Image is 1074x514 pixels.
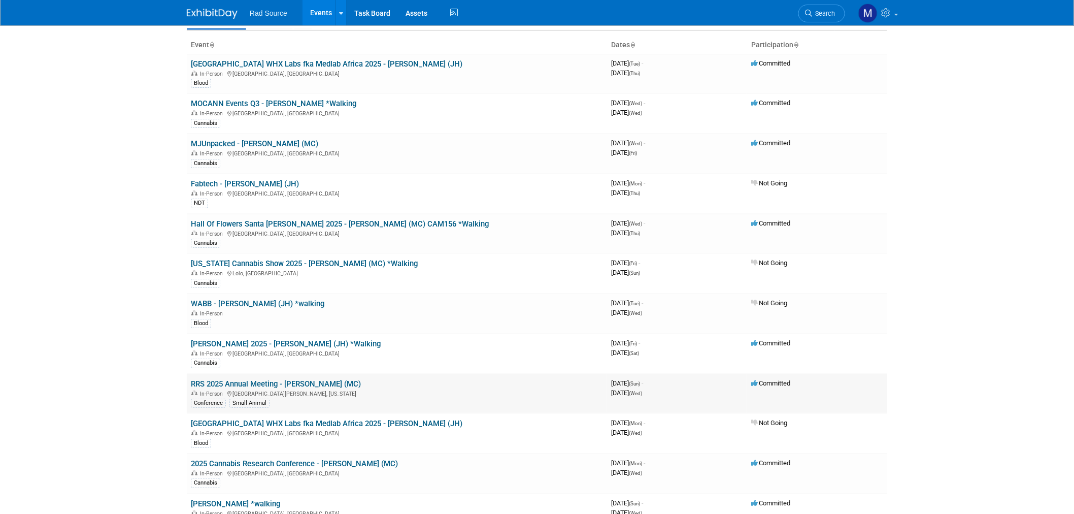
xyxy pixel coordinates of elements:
img: In-Person Event [191,470,197,475]
span: (Sun) [629,270,640,276]
span: In-Person [200,110,226,117]
span: - [644,419,645,427]
th: Participation [747,37,887,54]
span: In-Person [200,391,226,397]
span: Rad Source [250,9,287,17]
div: Blood [191,79,211,88]
a: 2025 Cannabis Research Conference - [PERSON_NAME] (MC) [191,459,398,468]
div: [GEOGRAPHIC_DATA], [GEOGRAPHIC_DATA] [191,349,603,357]
a: Sort by Start Date [630,41,635,49]
span: (Fri) [629,341,637,346]
a: [PERSON_NAME] *walking [191,499,280,508]
div: Cannabis [191,359,220,368]
span: (Wed) [629,391,642,396]
span: - [642,299,643,307]
div: [GEOGRAPHIC_DATA], [GEOGRAPHIC_DATA] [191,429,603,437]
span: (Mon) [629,421,642,426]
div: Blood [191,319,211,328]
a: Fabtech - [PERSON_NAME] (JH) [191,179,299,188]
div: [GEOGRAPHIC_DATA][PERSON_NAME], [US_STATE] [191,389,603,397]
div: Cannabis [191,159,220,168]
span: Committed [751,499,790,507]
span: - [644,459,645,467]
span: [DATE] [611,379,643,387]
span: [DATE] [611,419,645,427]
span: (Sat) [629,350,639,356]
span: [DATE] [611,309,642,316]
span: (Fri) [629,261,637,266]
div: Cannabis [191,279,220,288]
span: Committed [751,379,790,387]
div: [GEOGRAPHIC_DATA], [GEOGRAPHIC_DATA] [191,149,603,157]
span: In-Person [200,150,226,157]
div: Cannabis [191,239,220,248]
img: In-Person Event [191,270,197,275]
span: In-Person [200,310,226,317]
div: Lolo, [GEOGRAPHIC_DATA] [191,269,603,277]
span: - [642,499,643,507]
div: [GEOGRAPHIC_DATA], [GEOGRAPHIC_DATA] [191,189,603,197]
span: - [642,379,643,387]
span: (Mon) [629,181,642,186]
img: In-Person Event [191,310,197,315]
div: Cannabis [191,119,220,128]
a: MOCANN Events Q3 - [PERSON_NAME] *Walking [191,99,356,108]
img: In-Person Event [191,430,197,435]
span: [DATE] [611,219,645,227]
span: (Thu) [629,231,640,236]
span: - [644,219,645,227]
a: [GEOGRAPHIC_DATA] WHX Labs fka Medlab Africa 2025 - [PERSON_NAME] (JH) [191,59,462,69]
span: Committed [751,139,790,147]
span: [DATE] [611,299,643,307]
span: (Tue) [629,61,640,67]
span: [DATE] [611,59,643,67]
span: (Wed) [629,110,642,116]
th: Dates [607,37,747,54]
span: Search [812,10,835,17]
img: In-Person Event [191,350,197,356]
span: [DATE] [611,459,645,467]
span: [DATE] [611,69,640,77]
div: NDT [191,199,208,208]
img: In-Person Event [191,391,197,396]
span: [DATE] [611,389,642,397]
img: In-Person Event [191,110,197,115]
div: [GEOGRAPHIC_DATA], [GEOGRAPHIC_DATA] [191,109,603,117]
span: In-Person [200,270,226,277]
a: Hall Of Flowers Santa [PERSON_NAME] 2025 - [PERSON_NAME] (MC) CAM156 *Walking [191,219,489,229]
span: Not Going [751,419,787,427]
span: (Mon) [629,461,642,466]
span: (Wed) [629,430,642,436]
span: [DATE] [611,259,640,267]
span: (Wed) [629,470,642,476]
div: [GEOGRAPHIC_DATA], [GEOGRAPHIC_DATA] [191,469,603,477]
span: (Sun) [629,381,640,387]
img: In-Person Event [191,190,197,196]
div: Small Animal [229,399,270,408]
span: Committed [751,59,790,67]
span: (Fri) [629,150,637,156]
span: In-Person [200,190,226,197]
span: (Wed) [629,310,642,316]
span: [DATE] [611,189,640,197]
a: Sort by Participation Type [793,41,798,49]
span: In-Person [200,350,226,357]
th: Event [187,37,607,54]
span: Committed [751,459,790,467]
span: Not Going [751,179,787,187]
span: Committed [751,339,790,347]
span: [DATE] [611,429,642,436]
div: Cannabis [191,478,220,488]
span: (Wed) [629,141,642,146]
span: [DATE] [611,339,640,347]
img: In-Person Event [191,150,197,155]
span: [DATE] [611,109,642,116]
img: In-Person Event [191,231,197,236]
span: Not Going [751,299,787,307]
div: Blood [191,439,211,448]
span: - [639,259,640,267]
span: (Thu) [629,190,640,196]
a: [US_STATE] Cannabis Show 2025 - [PERSON_NAME] (MC) *Walking [191,259,418,268]
a: MJUnpacked - [PERSON_NAME] (MC) [191,139,318,148]
div: [GEOGRAPHIC_DATA], [GEOGRAPHIC_DATA] [191,69,603,77]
